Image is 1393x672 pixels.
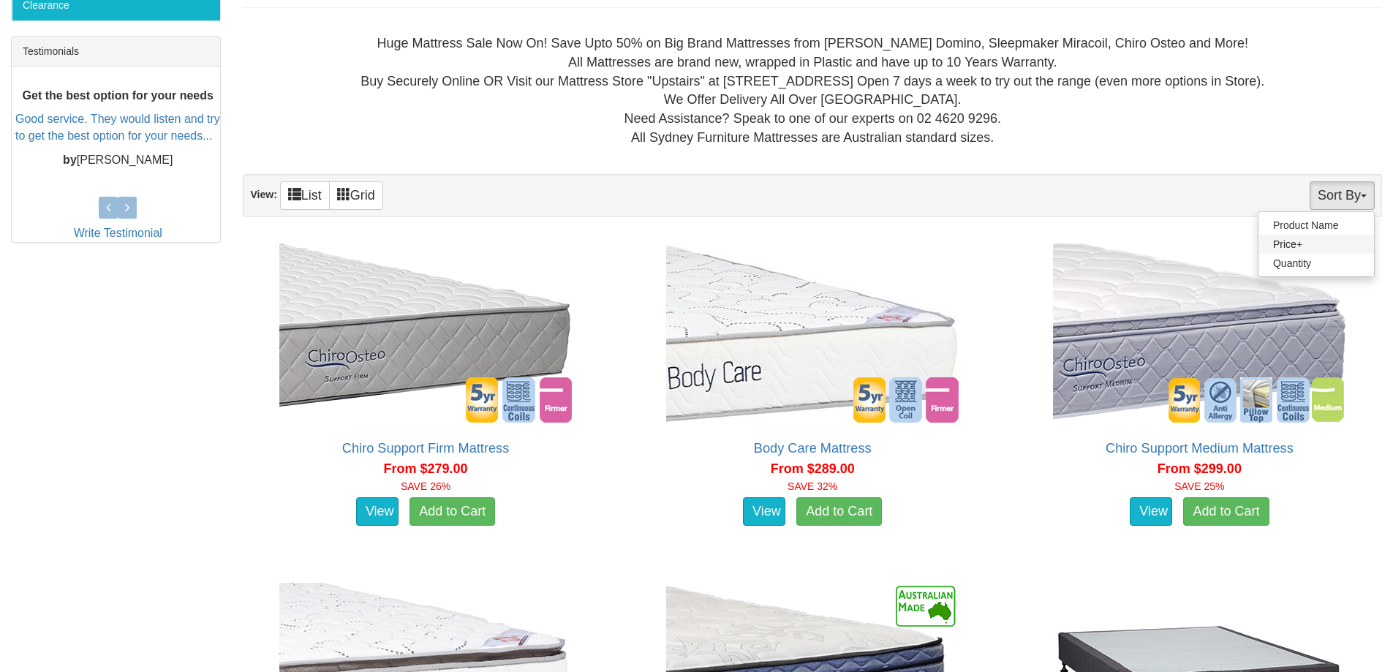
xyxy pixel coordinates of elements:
font: SAVE 26% [401,480,450,492]
a: View [1130,497,1172,526]
a: Product Name [1258,216,1374,235]
a: Write Testimonial [74,227,162,239]
p: [PERSON_NAME] [15,152,220,169]
b: by [63,154,77,166]
a: Grid [329,181,383,210]
span: From $299.00 [1158,461,1242,476]
a: View [356,497,399,526]
div: Testimonials [12,37,220,67]
a: Add to Cart [1183,497,1269,526]
button: Sort By [1310,181,1375,210]
img: Body Care Mattress [662,240,962,426]
a: List [280,181,330,210]
a: Price+ [1258,235,1374,254]
div: Huge Mattress Sale Now On! Save Upto 50% on Big Brand Mattresses from [PERSON_NAME] Domino, Sleep... [254,34,1370,147]
a: Add to Cart [796,497,882,526]
a: Quantity [1258,254,1374,273]
a: Body Care Mattress [754,441,872,456]
a: View [743,497,785,526]
span: From $279.00 [384,461,468,476]
font: SAVE 25% [1174,480,1224,492]
img: Chiro Support Medium Mattress [1049,240,1349,426]
a: Good service. They would listen and try to get the best option for your needs... [15,113,220,143]
span: From $289.00 [771,461,855,476]
strong: View: [250,189,276,200]
a: Chiro Support Medium Mattress [1106,441,1294,456]
font: SAVE 32% [788,480,837,492]
a: Add to Cart [409,497,495,526]
img: Chiro Support Firm Mattress [276,240,575,426]
b: Get the best option for your needs [23,89,214,102]
a: Chiro Support Firm Mattress [342,441,509,456]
